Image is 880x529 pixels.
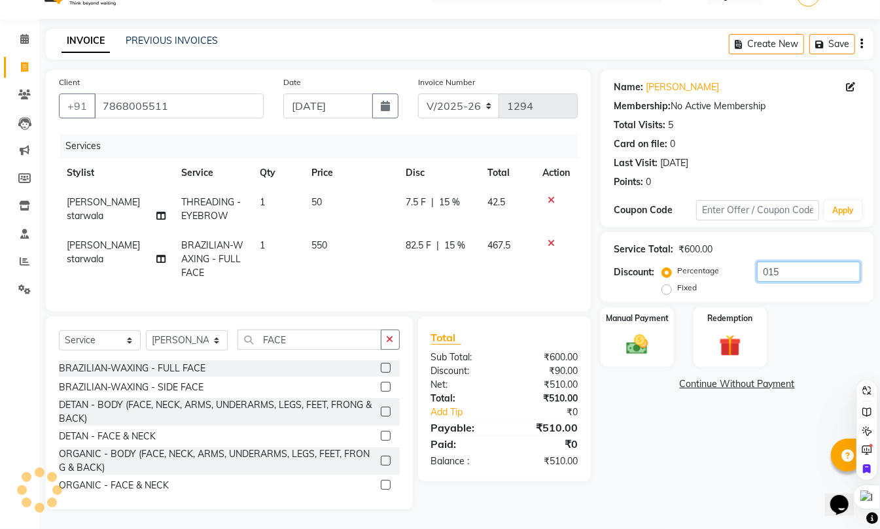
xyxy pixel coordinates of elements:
[59,381,203,394] div: BRAZILIAN-WAXING - SIDE FACE
[436,239,439,252] span: |
[260,239,265,251] span: 1
[173,158,252,188] th: Service
[677,265,719,277] label: Percentage
[311,196,322,208] span: 50
[713,332,748,359] img: _gift.svg
[59,398,376,426] div: DETAN - BODY (FACE, NECK, ARMS, UNDERARMS, LEGS, FEET, FRONG & BACK)
[504,454,588,468] div: ₹510.00
[406,196,426,209] span: 7.5 F
[59,430,156,443] div: DETAN - FACE & NECK
[421,454,504,468] div: Balance :
[67,196,140,222] span: [PERSON_NAME] starwala
[678,243,713,256] div: ₹600.00
[181,196,241,222] span: THREADING - EYEBROW
[614,118,665,132] div: Total Visits:
[406,239,431,252] span: 82.5 F
[677,282,697,294] label: Fixed
[614,265,654,279] div: Discount:
[660,156,688,170] div: [DATE]
[421,420,504,435] div: Payable:
[126,35,218,46] a: PREVIOUS INVOICES
[504,378,588,392] div: ₹510.00
[238,330,381,350] input: Search or Scan
[707,313,752,324] label: Redemption
[518,405,588,419] div: ₹0
[487,196,505,208] span: 42.5
[260,196,265,208] span: 1
[504,364,588,378] div: ₹90.00
[439,196,460,209] span: 15 %
[59,94,96,118] button: +91
[614,80,643,94] div: Name:
[421,405,519,419] a: Add Tip
[696,200,819,220] input: Enter Offer / Coupon Code
[67,239,140,265] span: [PERSON_NAME] starwala
[283,77,301,88] label: Date
[646,175,651,189] div: 0
[614,175,643,189] div: Points:
[418,77,475,88] label: Invoice Number
[614,99,860,113] div: No Active Membership
[421,392,504,405] div: Total:
[606,313,669,324] label: Manual Payment
[60,134,588,158] div: Services
[809,34,855,54] button: Save
[59,362,205,375] div: BRAZILIAN-WAXING - FULL FACE
[535,158,578,188] th: Action
[487,239,510,251] span: 467.5
[824,201,862,220] button: Apply
[62,29,110,53] a: INVOICE
[668,118,673,132] div: 5
[421,436,504,452] div: Paid:
[614,137,667,151] div: Card on file:
[646,80,719,94] a: [PERSON_NAME]
[431,331,461,345] span: Total
[59,447,376,475] div: ORGANIC - BODY (FACE, NECK, ARMS, UNDERARMS, LEGS, FEET, FRONG & BACK)
[59,158,173,188] th: Stylist
[614,243,673,256] div: Service Total:
[59,479,169,492] div: ORGANIC - FACE & NECK
[59,77,80,88] label: Client
[94,94,264,118] input: Search by Name/Mobile/Email/Code
[421,378,504,392] div: Net:
[825,477,867,516] iframe: chat widget
[603,377,871,391] a: Continue Without Payment
[421,350,504,364] div: Sub Total:
[614,99,671,113] div: Membership:
[304,158,398,188] th: Price
[614,156,658,170] div: Last Visit:
[504,436,588,452] div: ₹0
[504,350,588,364] div: ₹600.00
[614,203,696,217] div: Coupon Code
[252,158,304,188] th: Qty
[421,364,504,378] div: Discount:
[729,34,804,54] button: Create New
[311,239,327,251] span: 550
[480,158,535,188] th: Total
[444,239,465,252] span: 15 %
[504,420,588,435] div: ₹510.00
[670,137,675,151] div: 0
[181,239,243,279] span: BRAZILIAN-WAXING - FULL FACE
[504,392,588,405] div: ₹510.00
[620,332,655,357] img: _cash.svg
[431,196,434,209] span: |
[398,158,480,188] th: Disc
